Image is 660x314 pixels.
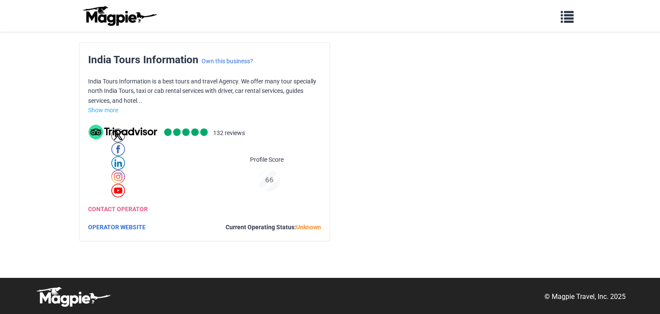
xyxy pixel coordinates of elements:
img: YouTube icon [111,184,125,197]
a: Show more [88,107,118,114]
a: LinkedIn [111,156,125,170]
div: Current Operating Status: [226,222,321,232]
span: India Tours Information [88,53,199,66]
img: Twitter icon [111,129,125,142]
a: OPERATOR WEBSITE [88,224,146,231]
img: logo-ab69f6fb50320c5b225c76a69d11143b.png [81,6,158,26]
a: Twitter [111,129,125,142]
img: logo-white-d94fa1abed81b67a048b3d0f0ab5b955.png [34,286,112,307]
p: © Magpie Travel, Inc. 2025 [544,291,626,302]
a: CONTACT OPERATOR [88,206,148,212]
img: LinkedIn icon [111,156,125,170]
img: Instagram icon [111,170,125,184]
img: tripadvisor_background-ebb97188f8c6c657a79ad20e0caa6051.svg [89,125,157,139]
a: Own this business? [202,58,253,65]
a: YouTube [111,184,125,197]
span: Profile Score [250,155,284,164]
a: Instagram [111,170,125,184]
a: Facebook [111,142,125,156]
div: 66 [255,174,284,186]
p: India Tours Information is a best tours and travel Agency. We offer many tour specially north Ind... [88,77,321,105]
li: 132 reviews [213,128,245,139]
img: Facebook icon [111,142,125,156]
span: Unknown [296,224,321,231]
